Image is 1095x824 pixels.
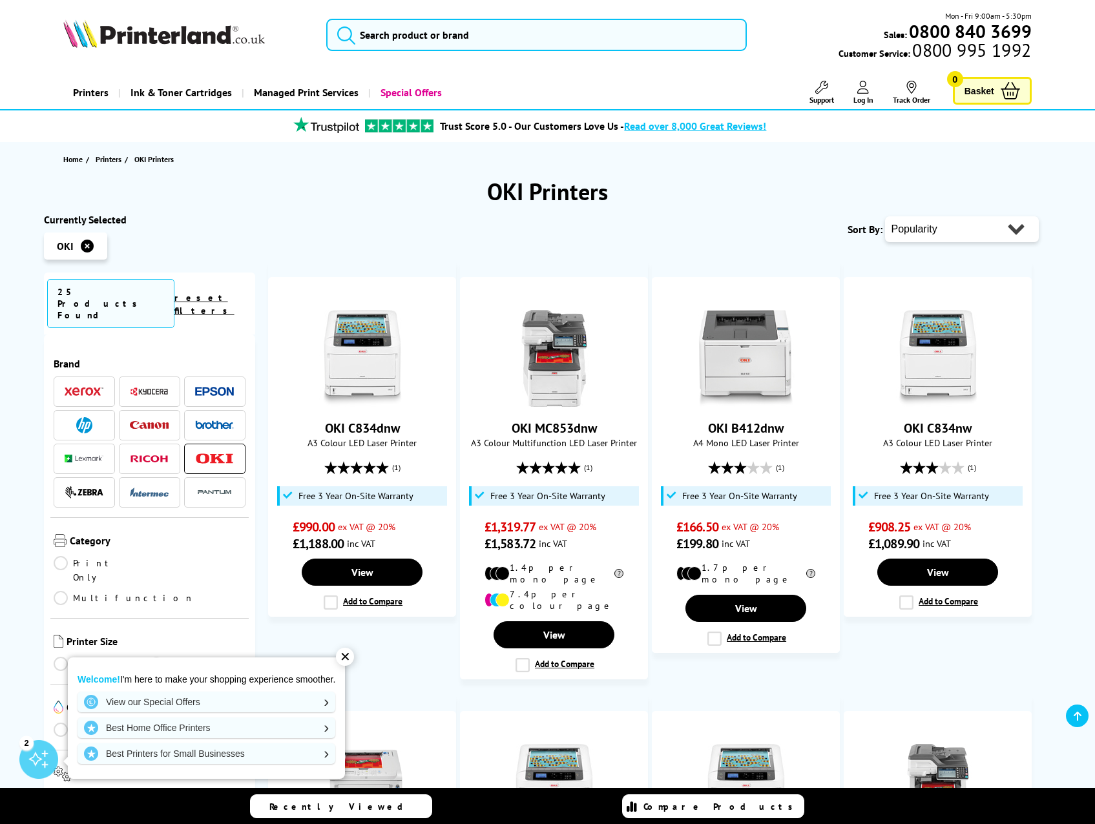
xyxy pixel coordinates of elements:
[539,537,567,550] span: inc VAT
[365,119,433,132] img: trustpilot rating
[324,595,402,610] label: Add to Compare
[516,658,594,672] label: Add to Compare
[195,484,234,500] a: Pantum
[130,387,169,397] img: Kyocera
[467,437,641,449] span: A3 Colour Multifunction LED Laser Printer
[868,535,919,552] span: £1,089.90
[325,420,400,437] a: OKI C834dnw
[506,397,603,409] a: OKI MC853dnw
[130,455,169,462] img: Ricoh
[54,767,72,781] img: Technology
[130,488,169,497] img: Intermec
[130,417,169,433] a: Canon
[65,484,103,500] a: Zebra
[118,76,242,109] a: Ink & Toner Cartridges
[584,455,592,480] span: (1)
[622,794,804,818] a: Compare Products
[347,537,375,550] span: inc VAT
[494,621,614,648] a: View
[907,25,1032,37] a: 0800 840 3699
[698,397,795,409] a: OKI B412dnw
[44,176,1052,207] h1: OKI Printers
[722,520,779,533] span: ex VAT @ 20%
[953,77,1032,105] a: Basket 0
[78,717,335,738] a: Best Home Office Printers
[848,223,882,236] span: Sort By:
[945,10,1032,22] span: Mon - Fri 9:00am - 5:30pm
[195,484,234,500] img: Pantum
[195,453,234,464] img: OKI
[913,520,971,533] span: ex VAT @ 20%
[851,437,1025,449] span: A3 Colour LED Laser Printer
[293,519,335,535] span: £990.00
[676,519,718,535] span: £166.50
[809,95,834,105] span: Support
[195,420,234,429] img: Brother
[54,635,63,648] img: Printer Size
[65,384,103,400] a: Xerox
[134,154,174,164] span: OKI Printers
[54,556,150,584] a: Print Only
[368,76,452,109] a: Special Offers
[890,397,986,409] a: OKI C834nw
[722,537,750,550] span: inc VAT
[904,420,972,437] a: OKI C834nw
[242,76,368,109] a: Managed Print Services
[965,82,994,99] span: Basket
[707,632,786,646] label: Add to Compare
[485,519,536,535] span: £1,319.77
[506,310,603,407] img: OKI MC853dnw
[298,491,413,501] span: Free 3 Year On-Site Warranty
[195,384,234,400] a: Epson
[54,657,150,671] a: A3
[490,491,605,501] span: Free 3 Year On-Site Warranty
[853,81,873,105] a: Log In
[485,562,623,585] li: 1.4p per mono page
[682,491,797,501] span: Free 3 Year On-Site Warranty
[287,117,365,133] img: trustpilot rating
[853,95,873,105] span: Log In
[78,674,335,685] p: I'm here to make your shopping experience smoother.
[868,519,910,535] span: £908.25
[440,119,766,132] a: Trust Score 5.0 - Our Customers Love Us -Read over 8,000 Great Reviews!
[809,81,834,105] a: Support
[19,736,34,750] div: 2
[314,310,411,407] img: OKI C834dnw
[874,491,989,501] span: Free 3 Year On-Site Warranty
[54,701,63,714] img: Colour or Mono
[70,534,246,550] span: Category
[76,417,92,433] img: HP
[899,595,978,610] label: Add to Compare
[336,648,354,666] div: ✕
[910,44,1031,56] span: 0800 995 1992
[96,152,125,166] a: Printers
[923,537,951,550] span: inc VAT
[839,44,1031,59] span: Customer Service:
[338,520,395,533] span: ex VAT @ 20%
[877,559,997,586] a: View
[539,520,596,533] span: ex VAT @ 20%
[893,81,930,105] a: Track Order
[676,562,815,585] li: 1.7p per mono page
[78,692,335,712] a: View our Special Offers
[195,417,234,433] a: Brother
[708,420,784,437] a: OKI B412dnw
[643,801,800,812] span: Compare Products
[67,635,246,650] span: Printer Size
[63,19,265,48] img: Printerland Logo
[63,152,86,166] a: Home
[78,674,120,685] strong: Welcome!
[195,387,234,397] img: Epson
[130,484,169,500] a: Intermec
[63,19,310,50] a: Printerland Logo
[776,455,784,480] span: (1)
[269,801,416,812] span: Recently Viewed
[512,420,597,437] a: OKI MC853dnw
[676,535,718,552] span: £199.80
[250,794,432,818] a: Recently Viewed
[65,387,103,396] img: Xerox
[909,19,1032,43] b: 0800 840 3699
[54,723,150,737] a: Colour
[130,76,232,109] span: Ink & Toner Cartridges
[968,455,976,480] span: (1)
